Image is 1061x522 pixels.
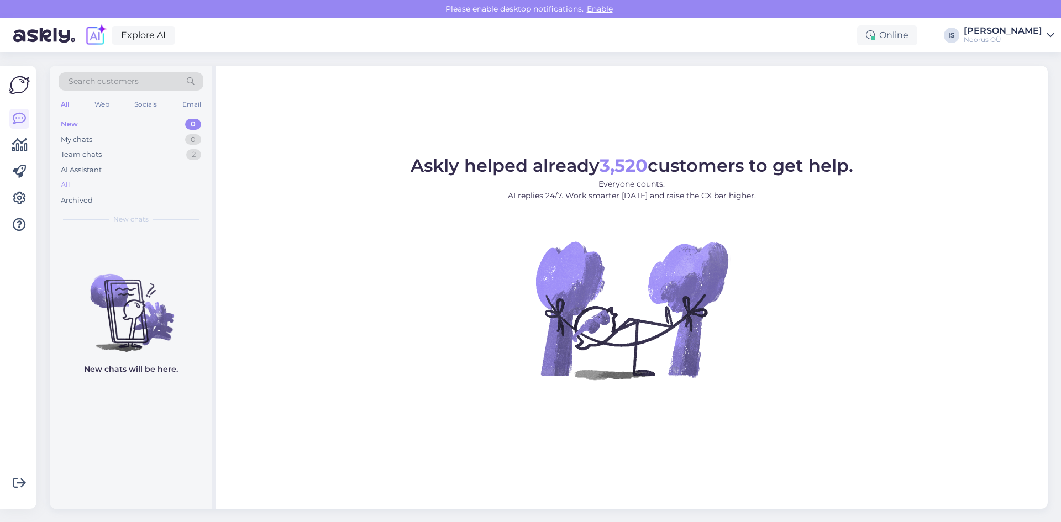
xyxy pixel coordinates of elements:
div: My chats [61,134,92,145]
div: Online [857,25,917,45]
b: 3,520 [600,155,648,176]
p: Everyone counts. AI replies 24/7. Work smarter [DATE] and raise the CX bar higher. [411,178,853,202]
img: No Chat active [532,210,731,409]
a: Explore AI [112,26,175,45]
div: AI Assistant [61,165,102,176]
div: Web [92,97,112,112]
div: All [61,180,70,191]
div: Noorus OÜ [964,35,1042,44]
a: [PERSON_NAME]Noorus OÜ [964,27,1054,44]
span: Enable [584,4,616,14]
div: Team chats [61,149,102,160]
img: No chats [50,254,212,354]
span: Askly helped already customers to get help. [411,155,853,176]
img: explore-ai [84,24,107,47]
div: [PERSON_NAME] [964,27,1042,35]
div: 2 [186,149,201,160]
div: IS [944,28,959,43]
div: Archived [61,195,93,206]
div: Socials [132,97,159,112]
div: New [61,119,78,130]
div: All [59,97,71,112]
div: Email [180,97,203,112]
span: Search customers [69,76,139,87]
span: New chats [113,214,149,224]
div: 0 [185,119,201,130]
p: New chats will be here. [84,363,178,375]
div: 0 [185,134,201,145]
img: Askly Logo [9,75,30,96]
